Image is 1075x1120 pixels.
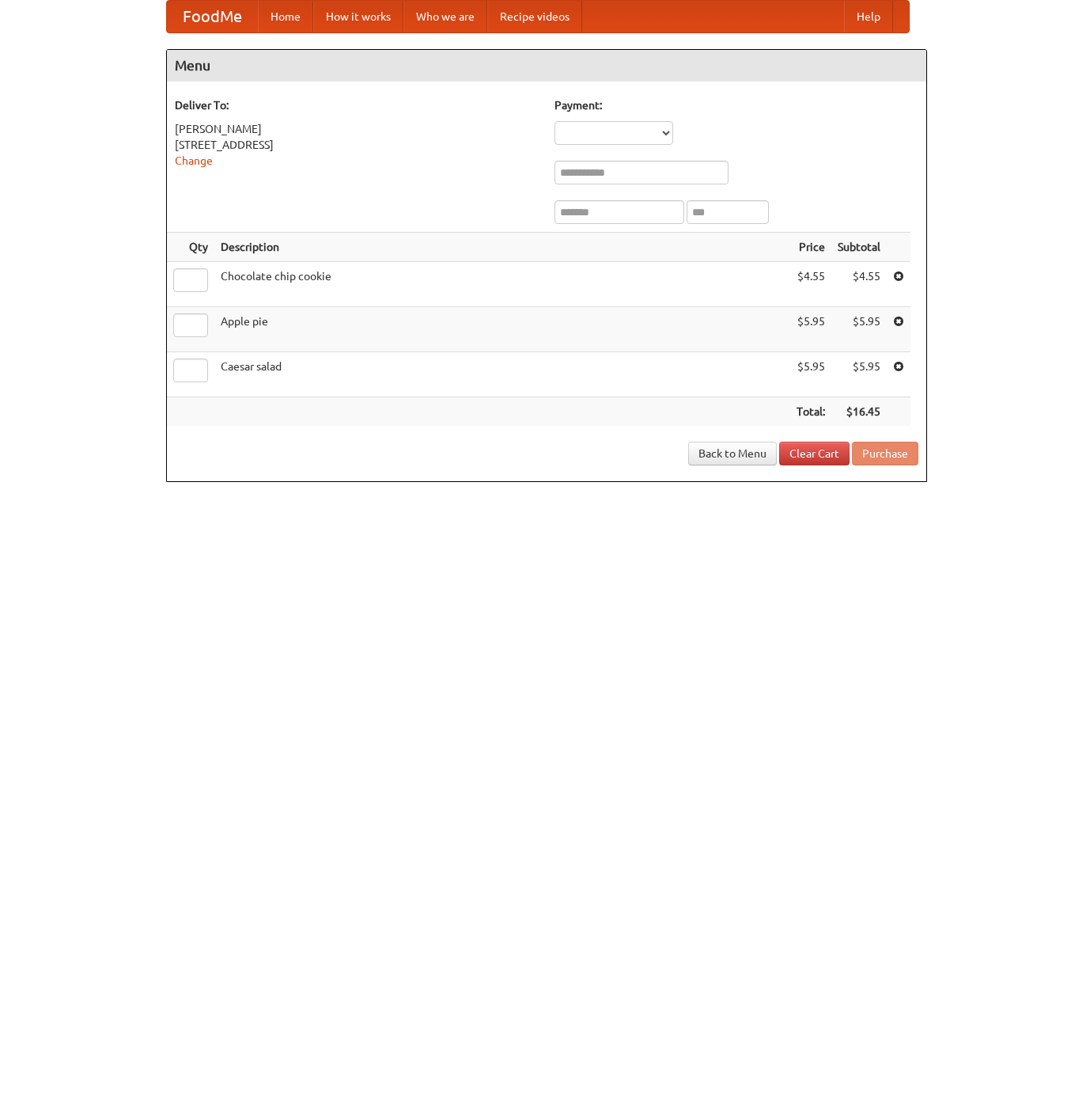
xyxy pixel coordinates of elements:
[214,307,790,352] td: Apple pie
[790,397,831,427] th: Total:
[555,97,918,113] h5: Payment:
[167,233,214,262] th: Qty
[258,1,313,32] a: Home
[688,442,777,465] a: Back to Menu
[167,1,258,32] a: FoodMe
[790,352,831,397] td: $5.95
[844,1,893,32] a: Help
[831,233,887,262] th: Subtotal
[167,50,926,82] h4: Menu
[831,352,887,397] td: $5.95
[313,1,403,32] a: How it works
[831,262,887,307] td: $4.55
[175,97,539,113] h5: Deliver To:
[403,1,487,32] a: Who we are
[175,121,539,137] div: [PERSON_NAME]
[790,233,831,262] th: Price
[214,352,790,397] td: Caesar salad
[831,397,887,427] th: $16.45
[487,1,582,32] a: Recipe videos
[790,262,831,307] td: $4.55
[175,154,213,167] a: Change
[790,307,831,352] td: $5.95
[852,442,918,465] button: Purchase
[214,233,790,262] th: Description
[175,137,539,153] div: [STREET_ADDRESS]
[214,262,790,307] td: Chocolate chip cookie
[831,307,887,352] td: $5.95
[779,442,850,465] a: Clear Cart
